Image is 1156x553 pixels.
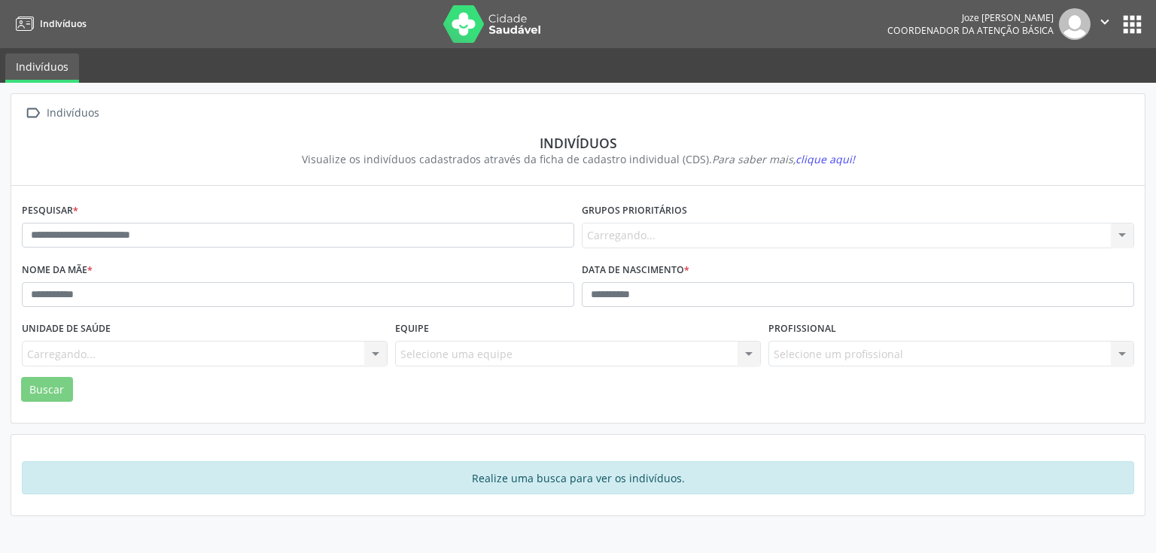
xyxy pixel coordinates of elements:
label: Profissional [768,318,836,341]
div: Visualize os indivíduos cadastrados através da ficha de cadastro individual (CDS). [32,151,1124,167]
div: Joze [PERSON_NAME] [887,11,1054,24]
div: Indivíduos [32,135,1124,151]
label: Grupos prioritários [582,199,687,223]
a:  Indivíduos [22,102,102,124]
button: Buscar [21,377,73,403]
button: apps [1119,11,1145,38]
button:  [1091,8,1119,40]
i:  [1097,14,1113,30]
label: Nome da mãe [22,259,93,282]
label: Unidade de saúde [22,318,111,341]
i: Para saber mais, [712,152,855,166]
span: Indivíduos [40,17,87,30]
span: clique aqui! [796,152,855,166]
label: Pesquisar [22,199,78,223]
label: Data de nascimento [582,259,689,282]
div: Indivíduos [44,102,102,124]
span: Coordenador da Atenção Básica [887,24,1054,37]
i:  [22,102,44,124]
a: Indivíduos [5,53,79,83]
a: Indivíduos [11,11,87,36]
img: img [1059,8,1091,40]
div: Realize uma busca para ver os indivíduos. [22,461,1134,494]
label: Equipe [395,318,429,341]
